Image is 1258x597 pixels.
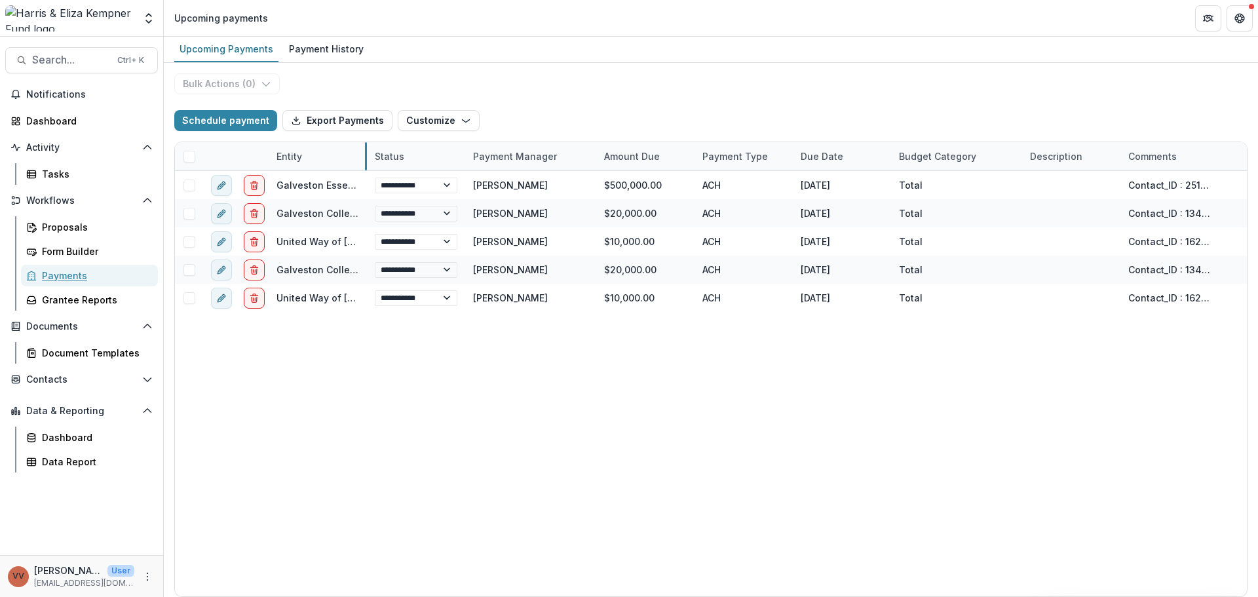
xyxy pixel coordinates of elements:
button: Open Data & Reporting [5,400,158,421]
div: $20,000.00 [596,199,695,227]
div: Dashboard [26,114,147,128]
div: [DATE] [793,284,891,312]
div: Due Date [793,142,891,170]
button: More [140,569,155,585]
div: $20,000.00 [596,256,695,284]
div: ACH [695,199,793,227]
p: User [107,565,134,577]
a: Galveston College Foundation [276,264,416,275]
div: [PERSON_NAME] [473,291,548,305]
div: [PERSON_NAME] [473,178,548,192]
a: Dashboard [21,427,158,448]
div: Form Builder [42,244,147,258]
button: delete [244,231,265,252]
div: Payment Manager [465,142,596,170]
a: Tasks [21,163,158,185]
div: Payment Type [695,149,776,163]
button: Export Payments [282,110,392,131]
a: United Way of [GEOGRAPHIC_DATA] [276,236,437,247]
a: Galveston Essential Workforce Housing Fund I [276,180,489,191]
div: Budget Category [891,149,984,163]
div: ACH [695,284,793,312]
div: Status [367,149,412,163]
button: Notifications [5,84,158,105]
div: Total [899,178,923,192]
div: $500,000.00 [596,171,695,199]
button: Bulk Actions (0) [174,73,280,94]
div: Payment Type [695,142,793,170]
span: Search... [32,54,109,66]
button: Customize [398,110,480,131]
div: Amount Due [596,142,695,170]
div: Description [1022,142,1120,170]
div: Upcoming payments [174,11,268,25]
div: Dashboard [42,431,147,444]
div: [PERSON_NAME] [473,235,548,248]
div: Budget Category [891,142,1022,170]
button: Open Activity [5,137,158,158]
button: Get Help [1227,5,1253,31]
div: ACH [695,256,793,284]
div: $10,000.00 [596,227,695,256]
span: Data & Reporting [26,406,137,417]
div: Comments [1120,142,1219,170]
div: Amount Due [596,149,668,163]
a: Payments [21,265,158,286]
button: delete [244,203,265,224]
div: Contact_ID : 1349, GL_Account_ID : 0, Payment_Number : 5 [1128,263,1211,277]
span: Workflows [26,195,137,206]
button: Open Documents [5,316,158,337]
button: delete [244,260,265,280]
div: Total [899,235,923,248]
img: Harris & Eliza Kempner Fund logo [5,5,134,31]
button: delete [244,175,265,196]
button: edit [211,175,232,196]
a: Data Report [21,451,158,472]
button: Open Contacts [5,369,158,390]
div: [DATE] [793,199,891,227]
a: Galveston College Foundation [276,208,416,219]
div: ACH [695,227,793,256]
span: Contacts [26,374,137,385]
div: Grantee Reports [42,293,147,307]
span: Notifications [26,89,153,100]
div: Total [899,206,923,220]
button: edit [211,288,232,309]
a: Grantee Reports [21,289,158,311]
button: Open Workflows [5,190,158,211]
div: [PERSON_NAME] [473,206,548,220]
div: Entity [269,142,367,170]
div: Entity [269,149,310,163]
div: Data Report [42,455,147,469]
a: Document Templates [21,342,158,364]
button: delete [244,288,265,309]
button: Partners [1195,5,1221,31]
p: [PERSON_NAME] [34,564,102,577]
div: Total [899,291,923,305]
div: Tasks [42,167,147,181]
div: Status [367,142,465,170]
button: edit [211,260,232,280]
span: Activity [26,142,137,153]
div: Proposals [42,220,147,234]
div: [DATE] [793,227,891,256]
div: Ctrl + K [115,53,147,67]
div: Contact_ID : 1349, GL_Account_ID : 0, Payment_Number : 4 [1128,206,1211,220]
div: Document Templates [42,346,147,360]
div: Upcoming Payments [174,39,278,58]
div: [DATE] [793,256,891,284]
button: Open entity switcher [140,5,158,31]
div: Contact_ID : 162, GL_Account_ID : 0, Payment_Number : 5 [1128,291,1211,305]
p: [EMAIL_ADDRESS][DOMAIN_NAME] [34,577,134,589]
div: [PERSON_NAME] [473,263,548,277]
button: Schedule payment [174,110,277,131]
a: Dashboard [5,110,158,132]
a: Payment History [284,37,369,62]
a: United Way of [GEOGRAPHIC_DATA] [276,292,437,303]
div: Payment History [284,39,369,58]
